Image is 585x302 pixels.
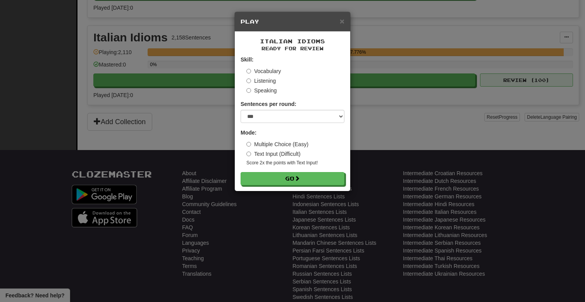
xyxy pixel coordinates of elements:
input: Multiple Choice (Easy) [246,142,251,147]
label: Multiple Choice (Easy) [246,140,308,148]
button: Close [340,17,344,25]
small: Score 2x the points with Text Input ! [246,160,344,166]
h5: Play [241,18,344,26]
label: Speaking [246,87,277,94]
strong: Mode: [241,130,256,136]
label: Text Input (Difficult) [246,150,301,158]
strong: Skill: [241,56,253,63]
button: Go [241,172,344,185]
label: Sentences per round: [241,100,296,108]
input: Text Input (Difficult) [246,152,251,156]
input: Listening [246,78,251,83]
label: Vocabulary [246,67,281,75]
small: Ready for Review [241,45,344,52]
label: Listening [246,77,276,85]
input: Vocabulary [246,69,251,73]
span: Italian Idioms [260,38,325,44]
input: Speaking [246,88,251,93]
span: × [340,17,344,26]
